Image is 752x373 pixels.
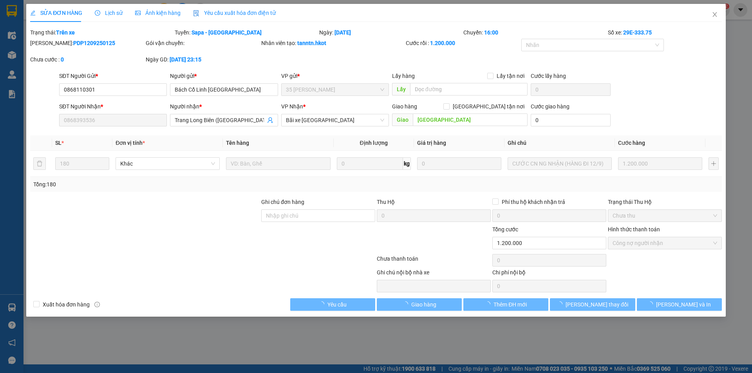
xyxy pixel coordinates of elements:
span: Lịch sử [95,10,123,16]
span: loading [647,301,656,307]
span: Giao hàng [392,103,417,110]
span: kg [403,157,411,170]
b: PDP1209250125 [73,40,115,46]
b: 29E-333.75 [623,29,652,36]
img: icon [193,10,199,16]
b: tanntn.hkot [297,40,326,46]
div: SĐT Người Gửi [59,72,167,80]
div: Tuyến: [174,28,318,37]
span: [GEOGRAPHIC_DATA] tận nơi [450,102,528,111]
input: Cước giao hàng [531,114,611,126]
button: [PERSON_NAME] và In [637,298,722,311]
span: Thêm ĐH mới [493,300,527,309]
div: Ghi chú nội bộ nhà xe [377,268,491,280]
div: Chưa cước : [30,55,144,64]
span: Đơn vị tính [116,140,145,146]
span: Lấy hàng [392,73,415,79]
span: close [712,11,718,18]
span: Bãi xe Thạch Bàn [286,114,384,126]
label: Ghi chú đơn hàng [261,199,304,205]
span: Thu Hộ [377,199,395,205]
div: Người nhận [170,102,278,111]
input: Cước lấy hàng [531,83,611,96]
button: [PERSON_NAME] thay đổi [550,298,635,311]
div: Gói vận chuyển: [146,39,260,47]
div: SĐT Người Nhận [59,102,167,111]
button: Yêu cầu [290,298,375,311]
div: Cước rồi : [406,39,520,47]
label: Cước giao hàng [531,103,569,110]
div: Chi phí nội bộ [492,268,606,280]
span: SL [55,140,61,146]
span: Lấy tận nơi [493,72,528,80]
label: Hình thức thanh toán [608,226,660,232]
span: VP Nhận [281,103,303,110]
div: Người gửi [170,72,278,80]
span: Phí thu hộ khách nhận trả [499,198,568,206]
b: [DATE] [334,29,351,36]
button: Close [704,4,726,26]
label: Cước lấy hàng [531,73,566,79]
span: [PERSON_NAME] và In [656,300,711,309]
span: Định lượng [360,140,388,146]
div: Ngày GD: [146,55,260,64]
span: SỬA ĐƠN HÀNG [30,10,82,16]
span: Ảnh kiện hàng [135,10,181,16]
b: 1.200.000 [430,40,455,46]
span: Tổng cước [492,226,518,232]
input: Ghi chú đơn hàng [261,209,375,222]
div: Tổng: 180 [33,180,290,189]
span: Yêu cầu [327,300,347,309]
button: Giao hàng [377,298,462,311]
input: Dọc đường [410,83,528,96]
span: Xuất hóa đơn hàng [40,300,93,309]
input: 0 [417,157,501,170]
div: Chưa thanh toán [376,254,492,268]
span: Giao hàng [411,300,436,309]
div: Ngày: [318,28,463,37]
div: Trạng thái Thu Hộ [608,198,722,206]
span: loading [403,301,411,307]
span: Khác [120,158,215,169]
span: loading [485,301,493,307]
button: delete [33,157,46,170]
span: Giá trị hàng [417,140,446,146]
b: 0 [61,56,64,63]
span: Lấy [392,83,410,96]
button: plus [709,157,719,170]
b: 16:00 [484,29,498,36]
span: user-add [267,117,273,123]
span: picture [135,10,141,16]
span: info-circle [94,302,100,307]
span: edit [30,10,36,16]
div: [PERSON_NAME]: [30,39,144,47]
span: clock-circle [95,10,100,16]
span: loading [319,301,327,307]
div: Trạng thái: [29,28,174,37]
span: Yêu cầu xuất hóa đơn điện tử [193,10,276,16]
div: Số xe: [607,28,723,37]
span: Giao [392,114,413,126]
b: Sapa - [GEOGRAPHIC_DATA] [192,29,262,36]
button: Thêm ĐH mới [463,298,548,311]
b: [DATE] 23:15 [170,56,201,63]
input: Dọc đường [413,114,528,126]
div: Nhân viên tạo: [261,39,404,47]
div: VP gửi [281,72,389,80]
span: [PERSON_NAME] thay đổi [566,300,628,309]
b: Trên xe [56,29,75,36]
span: Tên hàng [226,140,249,146]
span: Chưa thu [613,210,717,222]
input: 0 [618,157,702,170]
input: Ghi Chú [508,157,612,170]
span: loading [557,301,566,307]
input: VD: Bàn, Ghế [226,157,330,170]
span: Công nợ người nhận [613,237,717,249]
div: Chuyến: [463,28,607,37]
span: 35 Trần Phú [286,84,384,96]
th: Ghi chú [504,135,615,151]
span: Cước hàng [618,140,645,146]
